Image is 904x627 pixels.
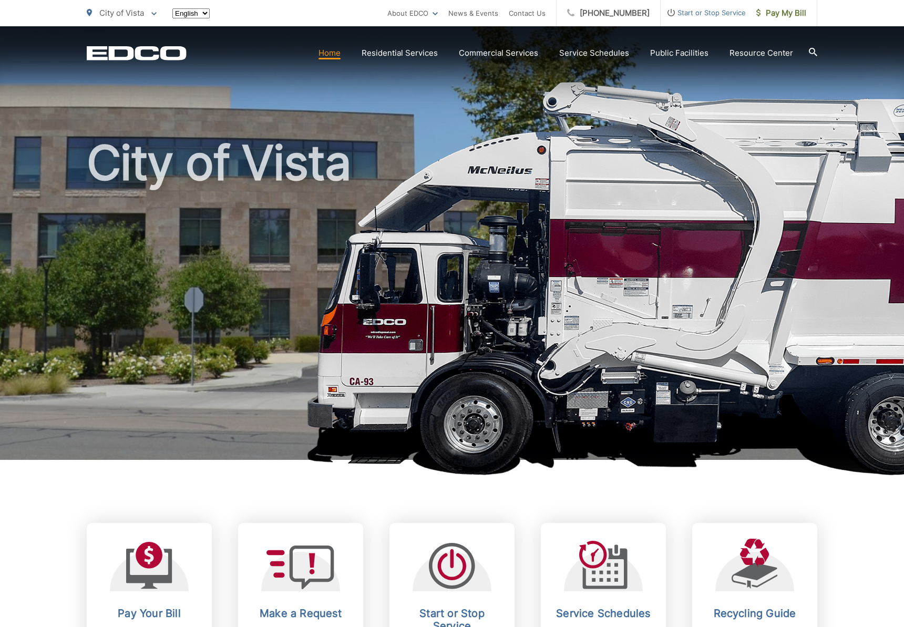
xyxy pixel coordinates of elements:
[448,7,498,19] a: News & Events
[172,8,210,18] select: Select a language
[249,607,353,620] h2: Make a Request
[551,607,655,620] h2: Service Schedules
[99,8,144,18] span: City of Vista
[650,47,708,59] a: Public Facilities
[559,47,629,59] a: Service Schedules
[87,137,817,469] h1: City of Vista
[87,46,187,60] a: EDCD logo. Return to the homepage.
[509,7,546,19] a: Contact Us
[97,607,201,620] h2: Pay Your Bill
[730,47,793,59] a: Resource Center
[756,7,806,19] span: Pay My Bill
[319,47,341,59] a: Home
[387,7,438,19] a: About EDCO
[703,607,807,620] h2: Recycling Guide
[362,47,438,59] a: Residential Services
[459,47,538,59] a: Commercial Services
